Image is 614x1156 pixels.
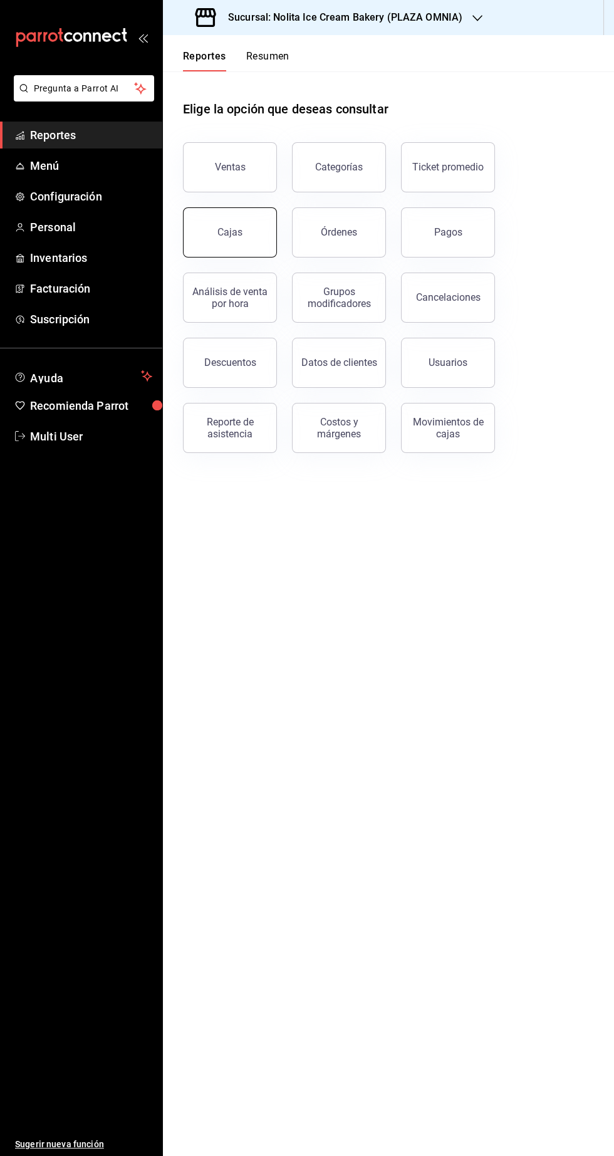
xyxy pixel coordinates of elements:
button: Usuarios [401,338,495,388]
span: Recomienda Parrot [30,397,152,414]
button: Cajas [183,207,277,258]
button: open_drawer_menu [138,33,148,43]
button: Grupos modificadores [292,273,386,323]
button: Pregunta a Parrot AI [14,75,154,102]
button: Reportes [183,50,226,71]
button: Costos y márgenes [292,403,386,453]
span: Facturación [30,280,152,297]
button: Análisis de venta por hora [183,273,277,323]
button: Datos de clientes [292,338,386,388]
span: Pregunta a Parrot AI [34,82,135,95]
h3: Sucursal: Nolita Ice Cream Bakery (PLAZA OMNIA) [218,10,462,25]
div: navigation tabs [183,50,289,71]
div: Movimientos de cajas [409,416,487,440]
span: Configuración [30,188,152,205]
button: Descuentos [183,338,277,388]
button: Ventas [183,142,277,192]
span: Menú [30,157,152,174]
div: Grupos modificadores [300,286,378,310]
button: Ticket promedio [401,142,495,192]
div: Datos de clientes [301,357,377,368]
div: Costos y márgenes [300,416,378,440]
div: Análisis de venta por hora [191,286,269,310]
div: Categorías [315,161,363,173]
button: Reporte de asistencia [183,403,277,453]
button: Movimientos de cajas [401,403,495,453]
button: Categorías [292,142,386,192]
div: Órdenes [321,226,357,238]
button: Pagos [401,207,495,258]
a: Pregunta a Parrot AI [9,91,154,104]
div: Descuentos [204,357,256,368]
span: Ayuda [30,368,136,383]
div: Cancelaciones [416,291,481,303]
h1: Elige la opción que deseas consultar [183,100,388,118]
div: Cajas [217,226,242,238]
div: Ventas [215,161,246,173]
span: Inventarios [30,249,152,266]
button: Cancelaciones [401,273,495,323]
div: Reporte de asistencia [191,416,269,440]
span: Reportes [30,127,152,143]
div: Usuarios [429,357,467,368]
span: Personal [30,219,152,236]
div: Ticket promedio [412,161,484,173]
span: Suscripción [30,311,152,328]
div: Pagos [434,226,462,238]
span: Sugerir nueva función [15,1138,152,1151]
span: Multi User [30,428,152,445]
button: Órdenes [292,207,386,258]
button: Resumen [246,50,289,71]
